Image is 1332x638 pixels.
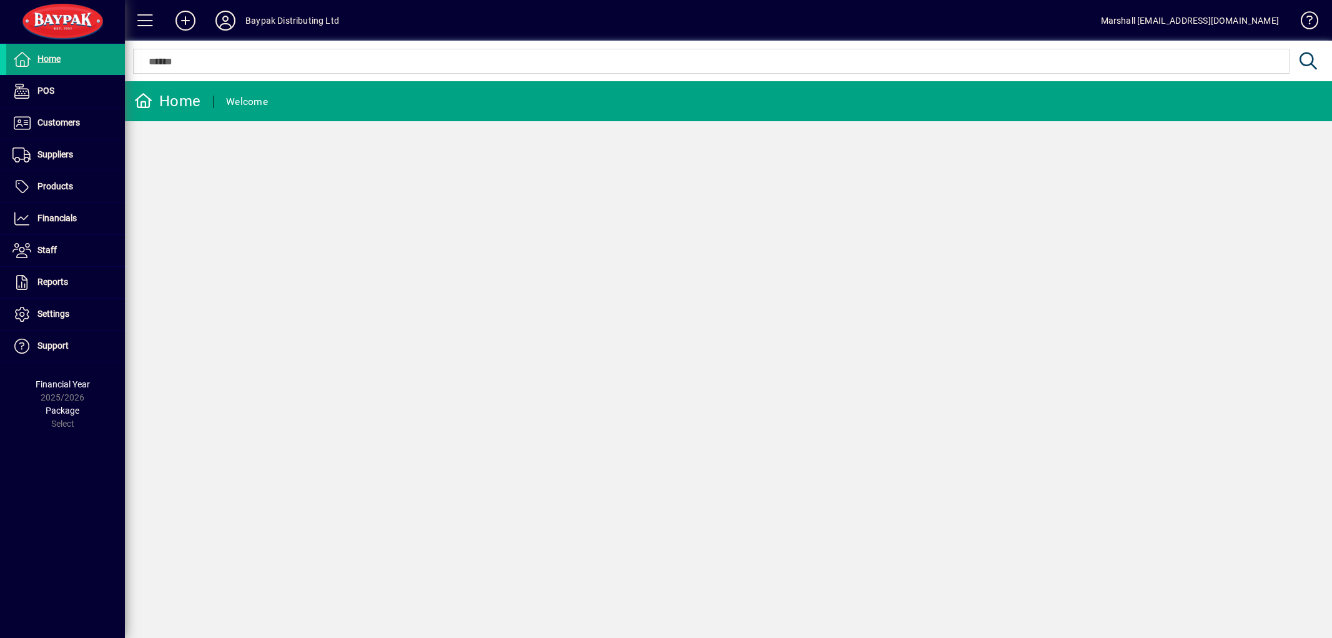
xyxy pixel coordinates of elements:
[46,406,79,416] span: Package
[6,299,125,330] a: Settings
[226,92,268,112] div: Welcome
[205,9,245,32] button: Profile
[37,245,57,255] span: Staff
[37,117,80,127] span: Customers
[37,54,61,64] span: Home
[6,331,125,362] a: Support
[37,181,73,191] span: Products
[245,11,339,31] div: Baypak Distributing Ltd
[6,171,125,202] a: Products
[6,107,125,139] a: Customers
[6,267,125,298] a: Reports
[6,139,125,171] a: Suppliers
[1101,11,1279,31] div: Marshall [EMAIL_ADDRESS][DOMAIN_NAME]
[1291,2,1316,43] a: Knowledge Base
[36,379,90,389] span: Financial Year
[37,341,69,351] span: Support
[37,149,73,159] span: Suppliers
[37,213,77,223] span: Financials
[165,9,205,32] button: Add
[37,277,68,287] span: Reports
[134,91,200,111] div: Home
[6,203,125,234] a: Financials
[37,86,54,96] span: POS
[6,76,125,107] a: POS
[37,309,69,319] span: Settings
[6,235,125,266] a: Staff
